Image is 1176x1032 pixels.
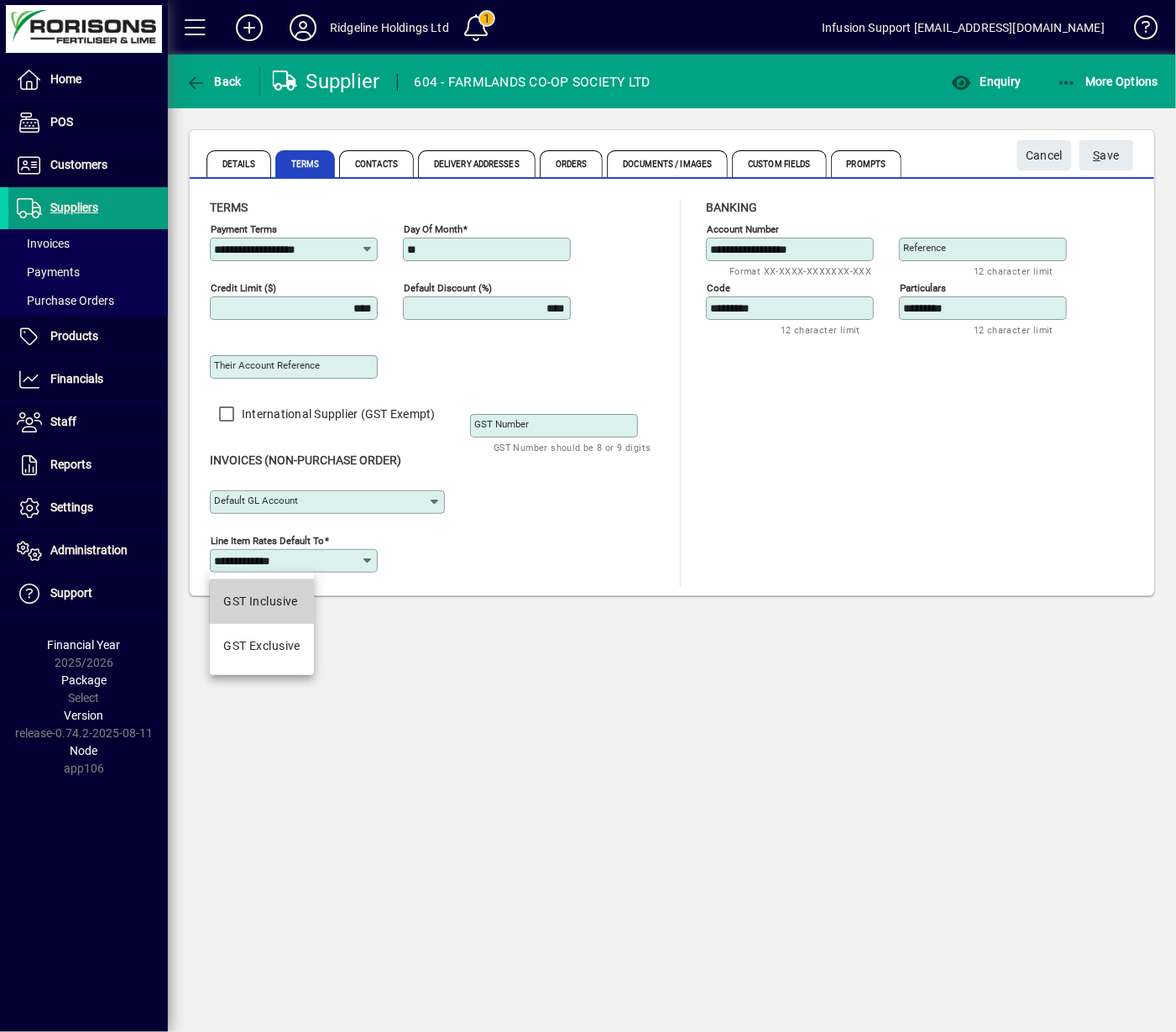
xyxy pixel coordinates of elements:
[50,72,81,86] span: Home
[211,282,276,294] mat-label: Credit Limit ($)
[900,282,946,294] mat-label: Particulars
[707,223,779,235] mat-label: Account number
[732,150,826,177] span: Custom Fields
[474,418,529,430] mat-label: GST Number
[1017,140,1071,170] button: Cancel
[210,624,314,668] mat-option: GST Exclusive
[607,150,728,177] span: Documents / Images
[206,150,271,177] span: Details
[330,14,449,41] div: Ridgeline Holdings Ltd
[48,638,121,652] span: Financial Year
[951,75,1021,88] span: Enquiry
[8,286,168,315] a: Purchase Orders
[1079,140,1133,170] button: Save
[50,458,91,471] span: Reports
[8,487,168,529] a: Settings
[494,437,651,457] mat-hint: GST Number should be 8 or 9 digits
[8,359,168,401] a: Financials
[706,201,757,214] span: Banking
[8,444,168,486] a: Reports
[214,359,320,371] mat-label: Their Account Reference
[8,102,168,144] a: POS
[50,158,107,171] span: Customers
[181,66,246,97] button: Back
[222,13,276,43] button: Add
[974,261,1053,280] mat-hint: 12 character limit
[1026,142,1063,170] span: Cancel
[339,150,414,177] span: Contacts
[50,115,73,128] span: POS
[210,579,314,624] mat-option: GST Inclusive
[65,709,104,722] span: Version
[50,543,128,557] span: Administration
[1121,3,1155,58] a: Knowledge Base
[707,282,730,294] mat-label: Code
[168,66,260,97] app-page-header-button: Back
[540,150,604,177] span: Orders
[223,593,298,610] div: GST Inclusive
[223,637,301,655] div: GST Exclusive
[214,495,298,506] mat-label: Default GL Account
[415,69,651,96] div: 604 - FARMLANDS CO-OP SOCIETY LTD
[275,150,336,177] span: Terms
[50,201,98,214] span: Suppliers
[50,586,92,600] span: Support
[186,75,242,88] span: Back
[1094,149,1100,162] span: S
[50,500,93,514] span: Settings
[418,150,536,177] span: Delivery Addresses
[404,282,492,294] mat-label: Default Discount (%)
[781,320,860,339] mat-hint: 12 character limit
[8,59,168,101] a: Home
[903,242,946,254] mat-label: Reference
[71,744,98,757] span: Node
[50,372,103,385] span: Financials
[822,14,1105,41] div: Infusion Support [EMAIL_ADDRESS][DOMAIN_NAME]
[211,535,324,547] mat-label: Line Item Rates Default To
[210,453,401,467] span: Invoices (non-purchase order)
[50,415,76,428] span: Staff
[974,320,1053,339] mat-hint: 12 character limit
[729,261,871,280] mat-hint: Format XX-XXXX-XXXXXXX-XXX
[8,229,168,258] a: Invoices
[276,13,330,43] button: Profile
[8,573,168,615] a: Support
[8,530,168,572] a: Administration
[8,316,168,358] a: Products
[1057,75,1159,88] span: More Options
[1094,142,1120,170] span: ave
[17,265,80,279] span: Payments
[8,144,168,186] a: Customers
[50,329,98,343] span: Products
[273,68,380,95] div: Supplier
[1053,66,1163,97] button: More Options
[8,258,168,286] a: Payments
[211,223,277,235] mat-label: Payment Terms
[17,294,114,307] span: Purchase Orders
[210,201,248,214] span: Terms
[8,401,168,443] a: Staff
[404,223,463,235] mat-label: Day of month
[831,150,902,177] span: Prompts
[238,406,436,422] label: International Supplier (GST Exempt)
[61,673,107,687] span: Package
[947,66,1025,97] button: Enquiry
[17,237,70,250] span: Invoices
